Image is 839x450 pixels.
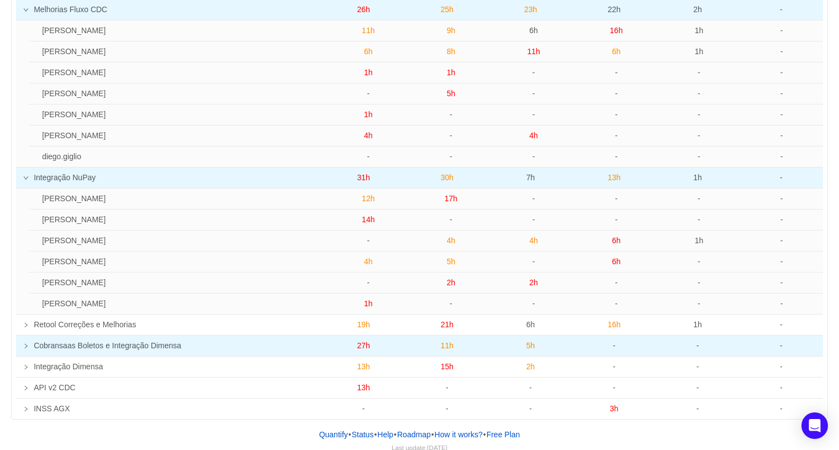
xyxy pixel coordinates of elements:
[441,362,453,371] span: 15h
[38,294,327,314] td: Fernanda Vieira
[532,110,535,119] span: -
[532,68,535,77] span: -
[613,341,616,350] span: -
[780,383,783,392] span: -
[695,47,704,56] span: 1h
[524,5,537,14] span: 23h
[612,47,621,56] span: 6h
[615,110,618,119] span: -
[610,26,622,35] span: 16h
[364,68,373,77] span: 1h
[608,173,620,182] span: 13h
[446,404,448,413] span: -
[450,110,452,119] span: -
[349,430,351,439] span: •
[529,404,532,413] span: -
[441,320,453,329] span: 21h
[23,385,29,391] i: icon: right
[613,362,616,371] span: -
[529,26,538,35] span: 6h
[698,68,700,77] span: -
[693,5,702,14] span: 2h
[780,320,783,329] span: -
[29,336,321,357] td: Cobransaas Boletos e Integração Dimensa
[23,322,29,328] i: icon: right
[486,426,521,443] button: Free Plan
[450,131,452,140] span: -
[362,26,374,35] span: 11h
[38,83,327,104] td: Giulia Costa
[612,236,621,245] span: 6h
[615,194,618,203] span: -
[780,152,783,161] span: -
[532,89,535,98] span: -
[696,341,699,350] span: -
[780,26,783,35] span: -
[526,173,535,182] span: 7h
[695,26,704,35] span: 1h
[38,104,327,125] td: Murilo Oliveira
[38,125,327,146] td: Bruno Duarte
[431,430,434,439] span: •
[447,89,456,98] span: 5h
[780,131,783,140] span: -
[698,257,700,266] span: -
[780,404,783,413] span: -
[529,236,538,245] span: 4h
[532,215,535,224] span: -
[615,89,618,98] span: -
[397,426,431,443] a: Roadmap
[698,299,700,308] span: -
[483,430,486,439] span: •
[693,173,702,182] span: 1h
[23,7,29,13] i: icon: down
[447,278,456,287] span: 2h
[29,378,321,399] td: API v2 CDC
[357,5,370,14] span: 26h
[532,299,535,308] span: -
[780,236,783,245] span: -
[367,236,370,245] span: -
[608,320,620,329] span: 16h
[38,231,327,252] td: Cibele Goudinho
[364,257,373,266] span: 4h
[615,299,618,308] span: -
[780,257,783,266] span: -
[38,273,327,294] td: Murilo Oliveira
[394,430,397,439] span: •
[446,383,448,392] span: -
[38,210,327,231] td: Francisco Sousa
[615,215,618,224] span: -
[447,257,456,266] span: 5h
[357,362,370,371] span: 13h
[447,236,456,245] span: 4h
[367,89,370,98] span: -
[529,383,532,392] span: -
[29,315,321,336] td: Retool Correções e Melhorias
[780,89,783,98] span: -
[780,299,783,308] span: -
[526,362,535,371] span: 2h
[447,47,456,56] span: 8h
[319,426,349,443] a: Quantify
[450,215,452,224] span: -
[532,194,535,203] span: -
[780,278,783,287] span: -
[780,194,783,203] span: -
[608,5,620,14] span: 22h
[615,131,618,140] span: -
[447,26,456,35] span: 9h
[23,343,29,349] i: icon: right
[434,426,483,443] button: How it works?
[374,430,377,439] span: •
[532,152,535,161] span: -
[698,152,700,161] span: -
[698,89,700,98] span: -
[38,41,327,62] td: Cibele Goudinho
[29,357,321,378] td: Integração Dimensa
[357,383,370,392] span: 13h
[357,341,370,350] span: 27h
[441,173,453,182] span: 30h
[615,152,618,161] span: -
[801,412,828,439] div: Open Intercom Messenger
